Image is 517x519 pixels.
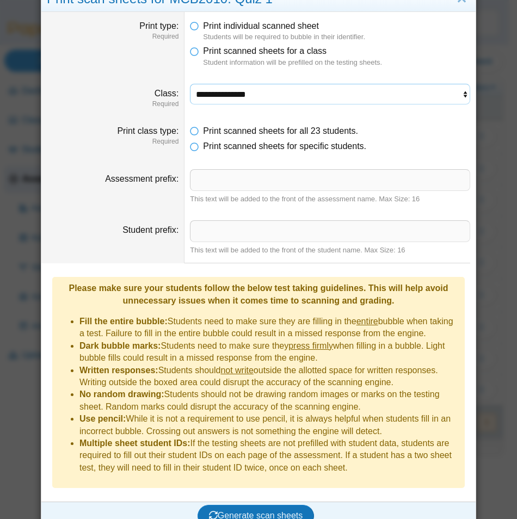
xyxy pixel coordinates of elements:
li: While it is not a requirement to use pencil, it is always helpful when students fill in an incorr... [79,413,459,437]
span: Print individual scanned sheet [203,21,319,30]
li: Students need to make sure they when filling in a bubble. Light bubble fills could result in a mi... [79,340,459,364]
span: Print scanned sheets for a class [203,46,327,55]
b: Use pencil: [79,414,126,423]
li: Students need to make sure they are filling in the bubble when taking a test. Failure to fill in ... [79,316,459,340]
li: If the testing sheets are not prefilled with student data, students are required to fill out thei... [79,437,459,474]
b: Fill the entire bubble: [79,317,168,326]
dfn: Required [47,137,179,146]
span: Print scanned sheets for all 23 students. [203,126,358,135]
dfn: Student information will be prefilled on the testing sheets. [203,58,470,67]
u: not write [220,366,253,375]
b: Written responses: [79,366,158,375]
label: Student prefix [122,225,179,234]
div: This text will be added to the front of the student name. Max Size: 16 [190,245,470,255]
b: No random drawing: [79,390,164,399]
dfn: Required [47,100,179,109]
label: Class [155,89,179,98]
u: press firmly [288,341,333,350]
b: Multiple sheet student IDs: [79,438,190,448]
dfn: Required [47,32,179,41]
li: Students should outside the allotted space for written responses. Writing outside the boxed area ... [79,364,459,389]
b: Dark bubble marks: [79,341,161,350]
label: Assessment prefix [105,174,179,183]
li: Students should not be drawing random images or marks on the testing sheet. Random marks could di... [79,388,459,413]
label: Print type [139,21,179,30]
b: Please make sure your students follow the below test taking guidelines. This will help avoid unne... [69,283,448,305]
dfn: Students will be required to bubble in their identifier. [203,32,470,42]
span: Print scanned sheets for specific students. [203,141,366,151]
u: entire [356,317,378,326]
label: Print class type [117,126,179,135]
div: This text will be added to the front of the assessment name. Max Size: 16 [190,194,470,204]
